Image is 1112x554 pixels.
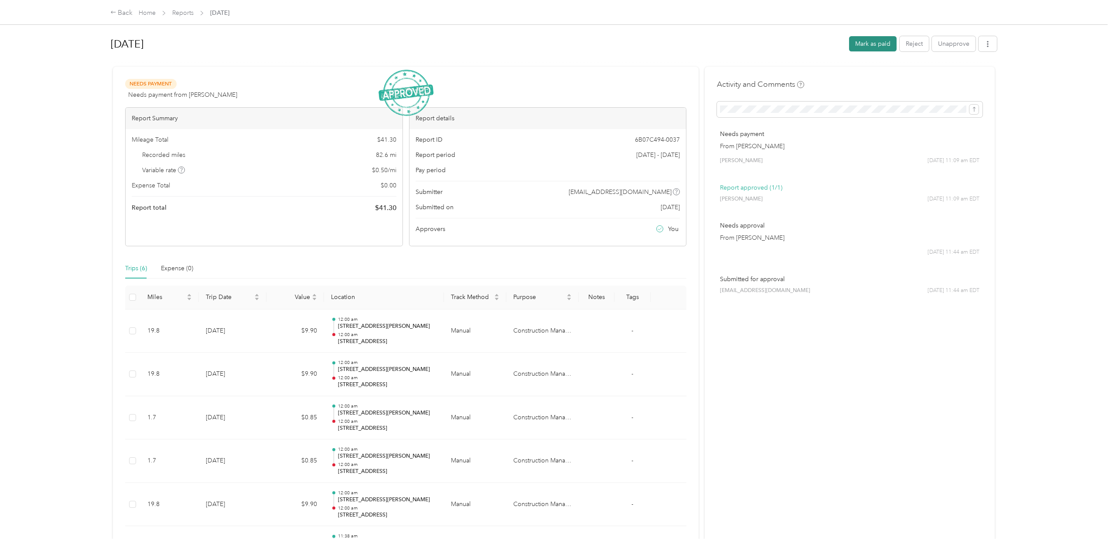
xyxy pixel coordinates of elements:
[338,403,437,409] p: 12:00 am
[338,323,437,330] p: [STREET_ADDRESS][PERSON_NAME]
[140,483,199,527] td: 19.8
[928,248,979,256] span: [DATE] 11:44 am EDT
[338,338,437,346] p: [STREET_ADDRESS]
[444,309,506,353] td: Manual
[444,483,506,527] td: Manual
[720,183,979,192] p: Report approved (1/1)
[273,293,310,301] span: Value
[132,181,170,190] span: Expense Total
[409,108,686,129] div: Report details
[928,195,979,203] span: [DATE] 11:09 am EDT
[161,264,193,273] div: Expense (0)
[631,414,633,421] span: -
[312,292,317,298] span: caret-up
[126,108,403,129] div: Report Summary
[928,157,979,165] span: [DATE] 11:09 am EDT
[338,425,437,432] p: [STREET_ADDRESS]
[140,396,199,440] td: 1.7
[614,285,651,309] th: Tags
[506,439,578,483] td: Construction Management & Safety Consultants, Inc.
[199,285,266,309] th: Trip Date
[668,224,679,234] span: You
[631,500,633,508] span: -
[266,285,324,309] th: Value
[142,166,185,175] span: Variable rate
[720,142,979,151] p: From [PERSON_NAME]
[338,332,437,338] p: 12:00 am
[717,79,804,90] h4: Activity and Comments
[147,293,185,301] span: Miles
[338,462,437,468] p: 12:00 am
[132,135,168,144] span: Mileage Total
[266,309,324,353] td: $9.90
[338,418,437,425] p: 12:00 am
[444,396,506,440] td: Manual
[199,439,266,483] td: [DATE]
[125,79,177,89] span: Needs Payment
[506,285,578,309] th: Purpose
[125,264,147,273] div: Trips (6)
[566,292,572,298] span: caret-up
[338,446,437,452] p: 12:00 am
[254,296,259,302] span: caret-down
[506,309,578,353] td: Construction Management & Safety Consultants, Inc.
[338,452,437,460] p: [STREET_ADDRESS][PERSON_NAME]
[506,483,578,527] td: Construction Management & Safety Consultants, Inc.
[206,293,252,301] span: Trip Date
[444,285,506,309] th: Track Method
[338,511,437,519] p: [STREET_ADDRESS]
[266,353,324,396] td: $9.90
[139,9,156,17] a: Home
[720,233,979,242] p: From [PERSON_NAME]
[338,381,437,389] p: [STREET_ADDRESS]
[661,203,680,212] span: [DATE]
[494,292,499,298] span: caret-up
[379,70,433,116] img: ApprovedStamp
[849,36,897,51] button: Mark as paid
[338,316,437,323] p: 12:00 am
[494,296,499,302] span: caret-down
[720,157,763,165] span: [PERSON_NAME]
[199,309,266,353] td: [DATE]
[444,439,506,483] td: Manual
[416,224,445,234] span: Approvers
[720,129,979,139] p: Needs payment
[187,296,192,302] span: caret-down
[1063,505,1112,554] iframe: Everlance-gr Chat Button Frame
[416,135,443,144] span: Report ID
[254,292,259,298] span: caret-up
[132,203,167,212] span: Report total
[140,353,199,396] td: 19.8
[928,287,979,295] span: [DATE] 11:44 am EDT
[372,166,396,175] span: $ 0.50 / mi
[199,353,266,396] td: [DATE]
[900,36,929,51] button: Reject
[210,8,229,17] span: [DATE]
[338,360,437,366] p: 12:00 am
[172,9,194,17] a: Reports
[110,8,133,18] div: Back
[338,468,437,476] p: [STREET_ADDRESS]
[140,285,199,309] th: Miles
[338,490,437,496] p: 12:00 am
[636,150,680,160] span: [DATE] - [DATE]
[199,483,266,527] td: [DATE]
[720,275,979,284] p: Submitted for approval
[376,150,396,160] span: 82.6 mi
[338,375,437,381] p: 12:00 am
[324,285,444,309] th: Location
[266,483,324,527] td: $9.90
[720,221,979,230] p: Needs approval
[932,36,976,51] button: Unapprove
[375,203,396,213] span: $ 41.30
[140,309,199,353] td: 19.8
[199,396,266,440] td: [DATE]
[416,166,446,175] span: Pay period
[416,203,454,212] span: Submitted on
[377,135,396,144] span: $ 41.30
[312,296,317,302] span: caret-down
[631,457,633,464] span: -
[513,293,564,301] span: Purpose
[451,293,492,301] span: Track Method
[720,195,763,203] span: [PERSON_NAME]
